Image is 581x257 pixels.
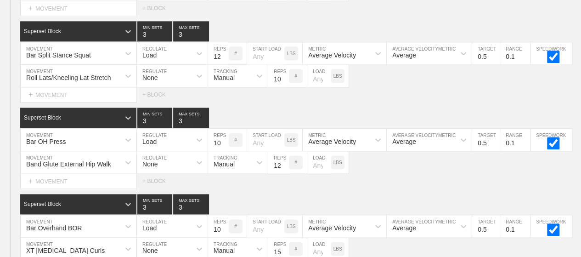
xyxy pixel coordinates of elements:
[392,138,416,145] div: Average
[294,74,297,79] p: #
[234,224,237,229] p: #
[294,160,297,165] p: #
[287,224,296,229] p: LBS
[173,21,209,41] input: None
[416,150,581,257] iframe: Chat Widget
[142,51,157,59] div: Load
[307,65,331,87] input: Any
[142,138,157,145] div: Load
[24,28,61,34] div: Superset Block
[234,51,237,56] p: #
[142,74,158,81] div: None
[20,1,137,16] div: MOVEMENT
[392,51,416,59] div: Average
[247,215,284,237] input: Any
[308,51,356,59] div: Average Velocity
[333,74,342,79] p: LBS
[24,201,61,207] div: Superset Block
[26,138,66,145] div: Bar OH Press
[24,114,61,121] div: Superset Block
[173,108,209,128] input: None
[234,137,237,143] p: #
[28,177,33,185] span: +
[20,87,137,103] div: MOVEMENT
[247,42,284,64] input: Any
[294,246,297,251] p: #
[392,224,416,232] div: Average
[247,129,284,151] input: Any
[26,74,111,81] div: Roll Lats/Kneeling Lat Stretch
[173,194,209,214] input: None
[20,174,137,189] div: MOVEMENT
[26,160,111,168] div: Band Glute External Hip Walk
[26,51,91,59] div: Bar Split Stance Squat
[142,5,175,11] div: + BLOCK
[28,91,33,98] span: +
[142,160,158,168] div: None
[214,74,235,81] div: Manual
[287,137,296,143] p: LBS
[142,247,158,254] div: None
[28,4,33,12] span: +
[307,151,331,173] input: Any
[333,160,342,165] p: LBS
[287,51,296,56] p: LBS
[214,247,235,254] div: Manual
[308,138,356,145] div: Average Velocity
[142,178,175,184] div: + BLOCK
[26,247,105,254] div: XT [MEDICAL_DATA] Curls
[333,246,342,251] p: LBS
[308,224,356,232] div: Average Velocity
[142,224,157,232] div: Load
[26,224,82,232] div: Bar Overhand BOR
[214,160,235,168] div: Manual
[142,91,175,98] div: + BLOCK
